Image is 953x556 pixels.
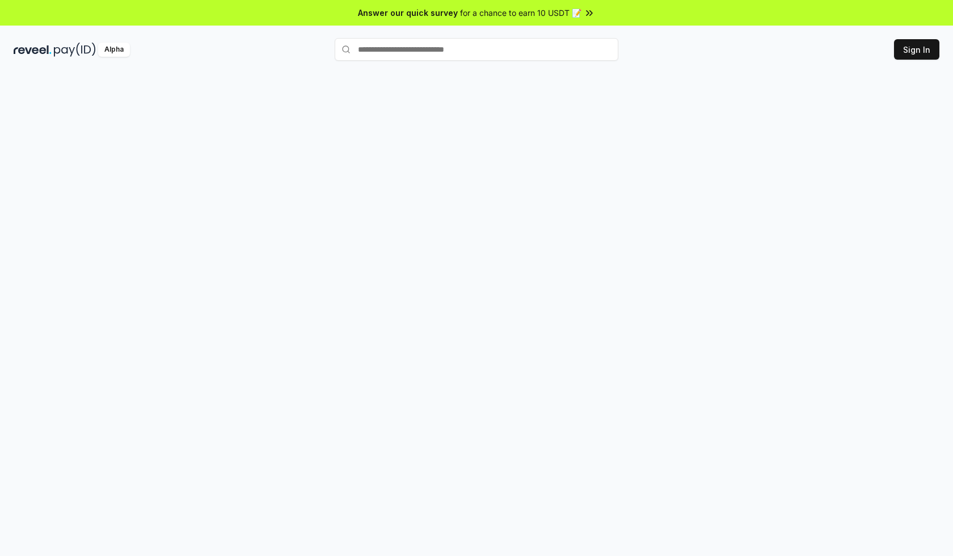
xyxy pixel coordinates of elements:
[460,7,581,19] span: for a chance to earn 10 USDT 📝
[14,43,52,57] img: reveel_dark
[98,43,130,57] div: Alpha
[358,7,458,19] span: Answer our quick survey
[54,43,96,57] img: pay_id
[894,39,939,60] button: Sign In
